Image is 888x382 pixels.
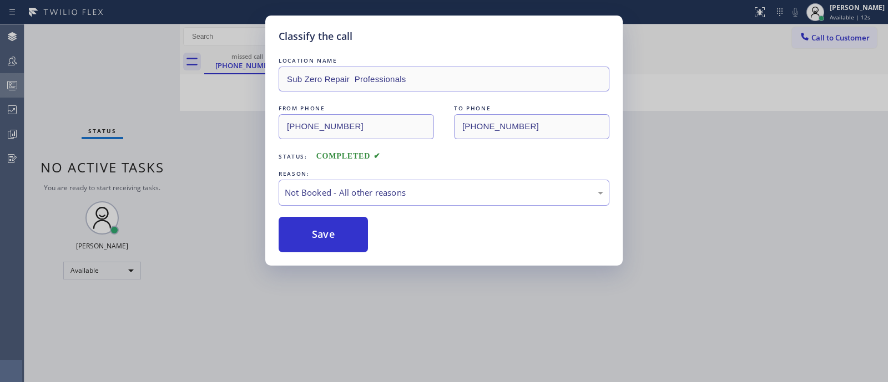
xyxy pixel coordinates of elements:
[316,152,381,160] span: COMPLETED
[279,55,609,67] div: LOCATION NAME
[285,186,603,199] div: Not Booked - All other reasons
[279,152,307,160] span: Status:
[279,168,609,180] div: REASON:
[454,114,609,139] input: To phone
[279,103,434,114] div: FROM PHONE
[279,29,352,44] h5: Classify the call
[454,103,609,114] div: TO PHONE
[279,217,368,252] button: Save
[279,114,434,139] input: From phone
